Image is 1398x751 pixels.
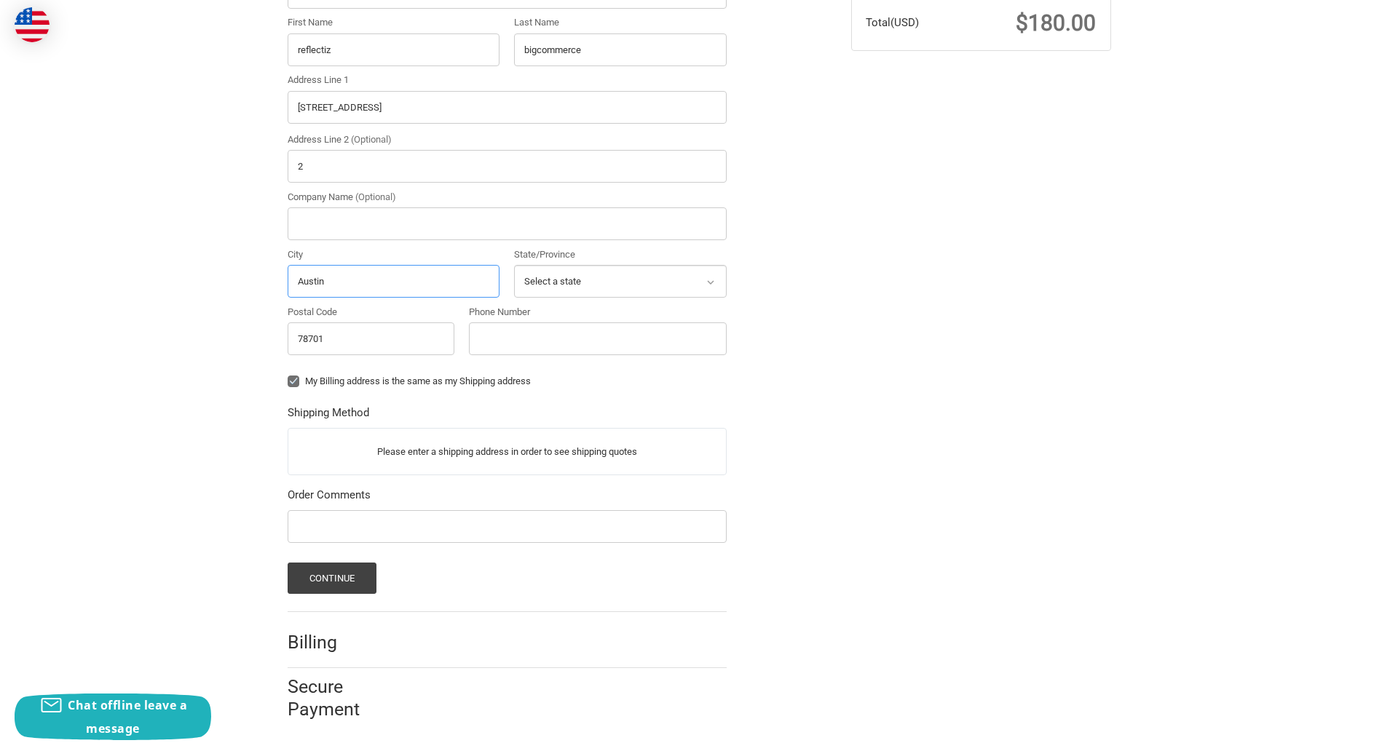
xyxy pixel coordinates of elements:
[288,405,369,428] legend: Shipping Method
[288,437,726,466] p: Please enter a shipping address in order to see shipping quotes
[68,697,187,736] span: Chat offline leave a message
[288,190,727,204] label: Company Name
[288,132,727,147] label: Address Line 2
[288,15,500,30] label: First Name
[288,675,386,721] h2: Secure Payment
[288,487,371,510] legend: Order Comments
[469,305,727,319] label: Phone Number
[288,563,377,594] button: Continue
[514,15,727,30] label: Last Name
[351,134,392,145] small: (Optional)
[288,247,500,262] label: City
[288,73,727,87] label: Address Line 1
[288,305,455,319] label: Postal Code
[15,694,211,740] button: Chat offline leave a message
[122,7,167,20] span: Checkout
[15,7,50,42] img: duty and tax information for United States
[1016,10,1096,36] span: $180.00
[866,16,919,29] span: Total (USD)
[514,247,727,262] label: State/Province
[355,191,396,202] small: (Optional)
[288,631,373,653] h2: Billing
[288,375,727,387] label: My Billing address is the same as my Shipping address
